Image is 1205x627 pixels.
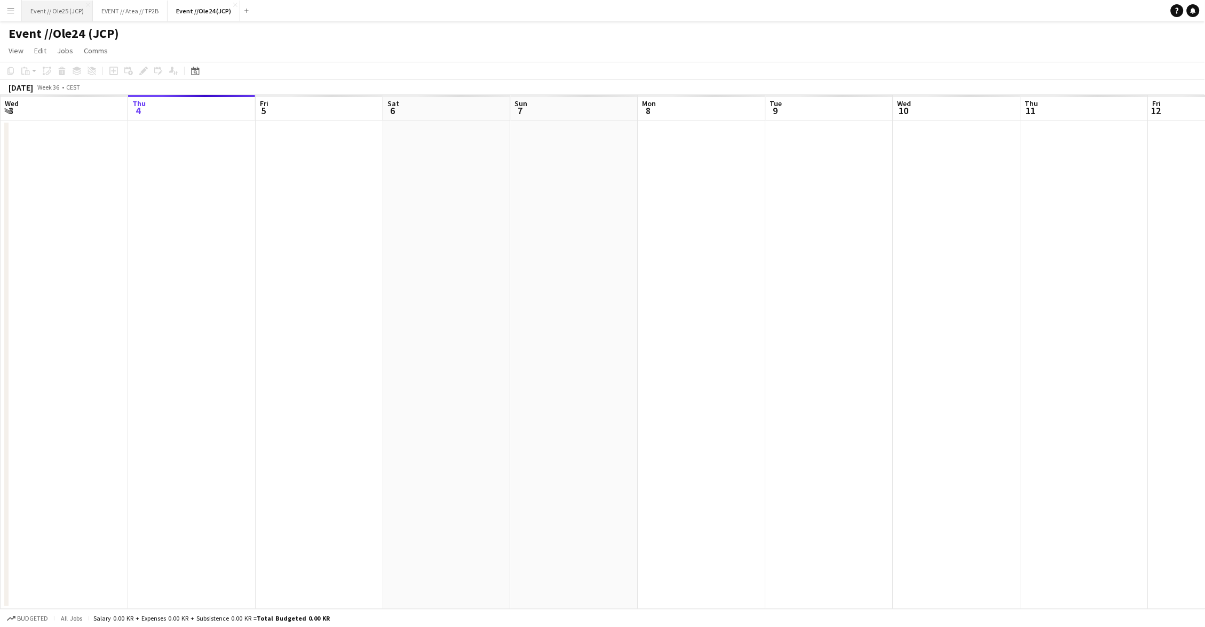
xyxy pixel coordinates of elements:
[5,99,19,108] span: Wed
[9,82,33,93] div: [DATE]
[643,99,656,108] span: Mon
[260,99,268,108] span: Fri
[57,46,73,55] span: Jobs
[84,46,108,55] span: Comms
[387,99,399,108] span: Sat
[168,1,240,21] button: Event //Ole24 (JCP)
[9,46,23,55] span: View
[4,44,28,58] a: View
[898,99,911,108] span: Wed
[515,99,528,108] span: Sun
[35,83,62,91] span: Week 36
[641,104,656,117] span: 8
[3,104,19,117] span: 3
[66,83,80,91] div: CEST
[59,614,84,622] span: All jobs
[93,614,330,622] div: Salary 0.00 KR + Expenses 0.00 KR + Subsistence 0.00 KR =
[386,104,399,117] span: 6
[5,613,50,624] button: Budgeted
[770,99,782,108] span: Tue
[80,44,112,58] a: Comms
[53,44,77,58] a: Jobs
[132,99,146,108] span: Thu
[257,614,330,622] span: Total Budgeted 0.00 KR
[513,104,528,117] span: 7
[896,104,911,117] span: 10
[22,1,93,21] button: Event // Ole25 (JCP)
[1025,99,1038,108] span: Thu
[768,104,782,117] span: 9
[34,46,46,55] span: Edit
[1024,104,1038,117] span: 11
[258,104,268,117] span: 5
[1151,104,1161,117] span: 12
[30,44,51,58] a: Edit
[17,615,48,622] span: Budgeted
[9,26,119,42] h1: Event //Ole24 (JCP)
[1153,99,1161,108] span: Fri
[131,104,146,117] span: 4
[93,1,168,21] button: EVENT // Atea // TP2B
